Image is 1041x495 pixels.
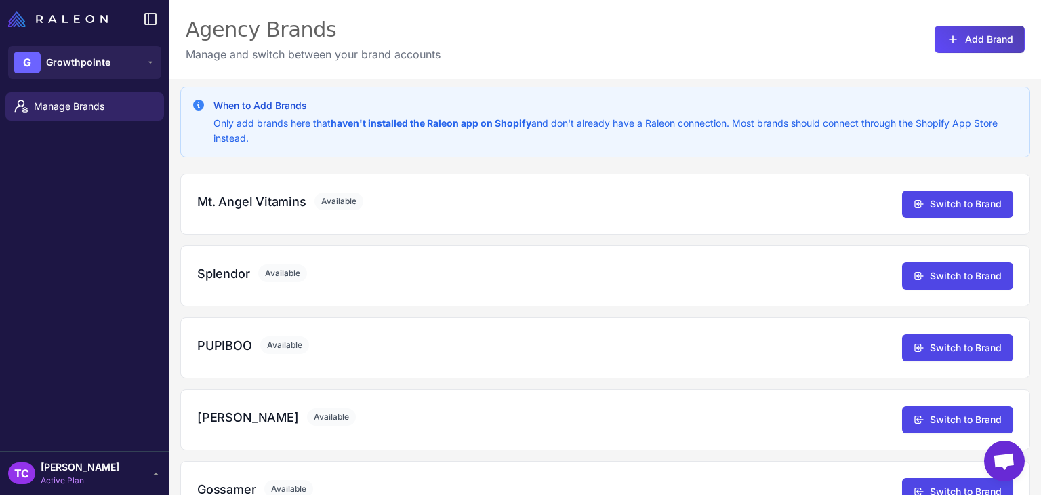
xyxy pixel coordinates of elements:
[197,193,306,211] h3: Mt. Angel Vitamins
[41,475,119,487] span: Active Plan
[8,46,161,79] button: GGrowthpointe
[331,117,531,129] strong: haven't installed the Raleon app on Shopify
[260,336,309,354] span: Available
[46,55,110,70] span: Growthpointe
[935,26,1025,53] button: Add Brand
[307,408,356,426] span: Available
[197,264,250,283] h3: Splendor
[984,441,1025,481] a: Open chat
[41,460,119,475] span: [PERSON_NAME]
[8,462,35,484] div: TC
[5,92,164,121] a: Manage Brands
[197,336,252,355] h3: PUPIBOO
[8,11,108,27] img: Raleon Logo
[197,408,299,427] h3: [PERSON_NAME]
[213,116,1019,146] p: Only add brands here that and don't already have a Raleon connection. Most brands should connect ...
[258,264,307,282] span: Available
[902,191,1013,218] button: Switch to Brand
[213,98,1019,113] h3: When to Add Brands
[902,406,1013,433] button: Switch to Brand
[314,193,363,210] span: Available
[34,99,153,114] span: Manage Brands
[186,46,441,62] p: Manage and switch between your brand accounts
[14,52,41,73] div: G
[902,334,1013,361] button: Switch to Brand
[186,16,441,43] div: Agency Brands
[902,262,1013,290] button: Switch to Brand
